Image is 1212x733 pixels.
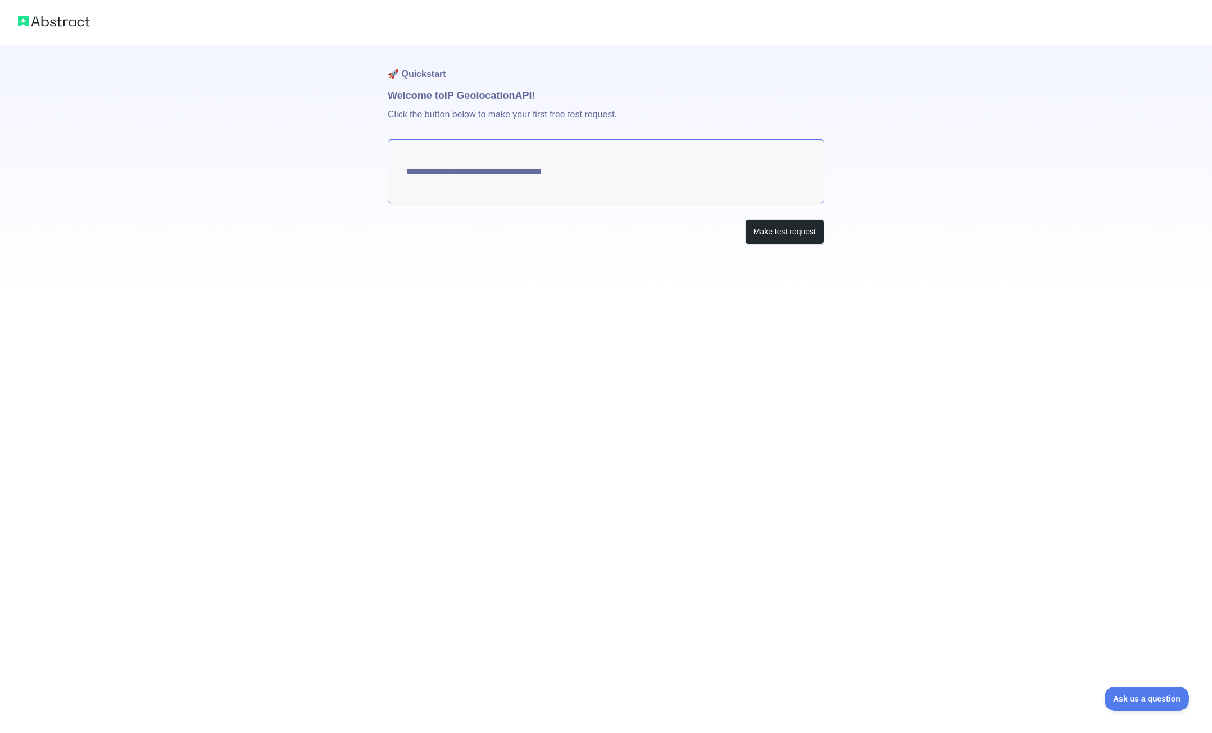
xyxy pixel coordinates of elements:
[388,88,824,103] h1: Welcome to IP Geolocation API!
[388,103,824,139] p: Click the button below to make your first free test request.
[1105,687,1190,711] iframe: Toggle Customer Support
[388,45,824,88] h1: 🚀 Quickstart
[745,219,824,245] button: Make test request
[18,13,90,29] img: Abstract logo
